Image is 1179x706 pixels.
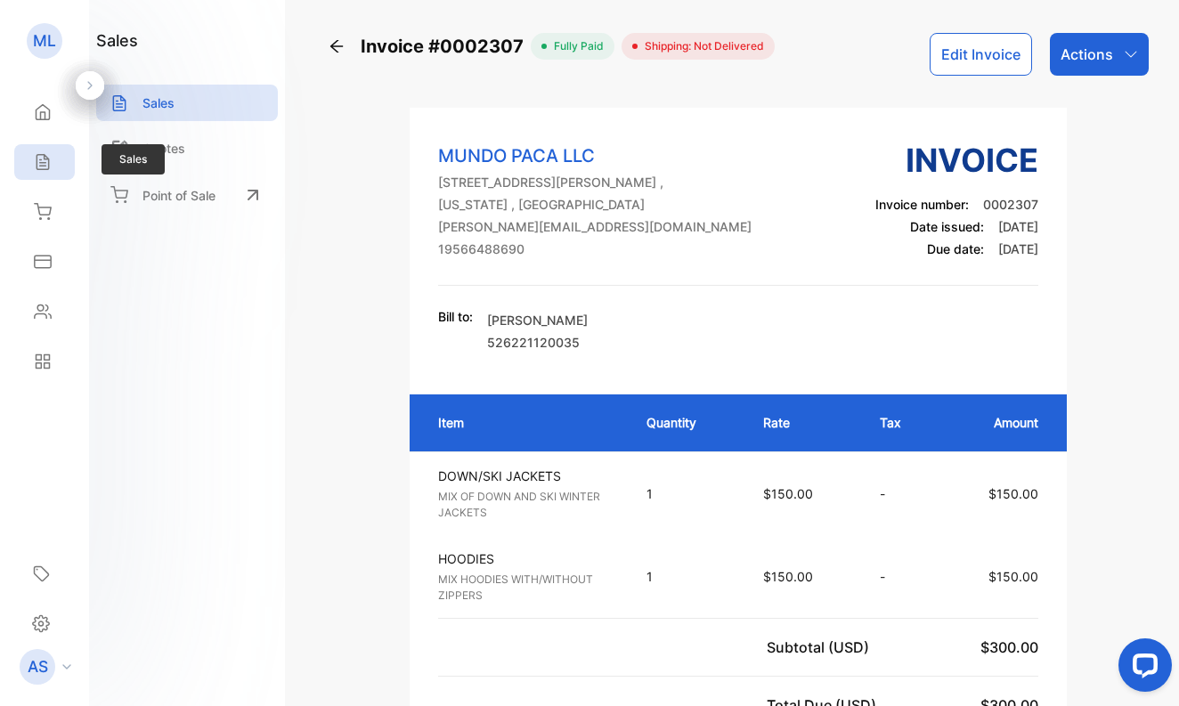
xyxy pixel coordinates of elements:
p: Bill to: [438,307,473,326]
span: Invoice #0002307 [361,33,531,60]
a: Quotes [96,130,278,166]
button: Edit Invoice [930,33,1032,76]
p: - [880,484,922,503]
p: MIX HOODIES WITH/WITHOUT ZIPPERS [438,572,614,604]
p: Tax [880,413,922,432]
h3: Invoice [875,136,1038,184]
span: Shipping: Not Delivered [638,38,764,54]
p: Sales [142,93,175,112]
p: DOWN/SKI JACKETS [438,467,614,485]
span: $300.00 [980,638,1038,656]
span: Due date: [927,241,984,256]
p: [US_STATE] , [GEOGRAPHIC_DATA] [438,195,752,214]
span: $150.00 [988,486,1038,501]
p: HOODIES [438,549,614,568]
span: fully paid [547,38,604,54]
p: - [880,567,922,586]
p: 19566488690 [438,239,752,258]
iframe: LiveChat chat widget [1104,631,1179,706]
a: Point of Sale [96,175,278,215]
p: Quantity [646,413,728,432]
span: [DATE] [998,241,1038,256]
span: 0002307 [983,197,1038,212]
p: ML [33,29,56,53]
span: $150.00 [763,569,813,584]
p: Subtotal (USD) [767,637,876,658]
p: [PERSON_NAME] [487,311,588,329]
p: [STREET_ADDRESS][PERSON_NAME] , [438,173,752,191]
p: 1 [646,567,728,586]
p: AS [28,655,48,678]
p: Amount [958,413,1038,432]
p: [PERSON_NAME][EMAIL_ADDRESS][DOMAIN_NAME] [438,217,752,236]
p: Rate [763,413,844,432]
h1: sales [96,28,138,53]
p: Actions [1061,44,1113,65]
span: Date issued: [910,219,984,234]
p: MIX OF DOWN AND SKI WINTER JACKETS [438,489,614,521]
p: MUNDO PACA LLC [438,142,752,169]
span: $150.00 [763,486,813,501]
p: Quotes [142,139,185,158]
span: $150.00 [988,569,1038,584]
p: Item [438,413,611,432]
p: 526221120035 [487,333,588,352]
span: Sales [102,144,165,174]
p: 1 [646,484,728,503]
button: Actions [1050,33,1149,76]
a: Sales [96,85,278,121]
span: Invoice number: [875,197,969,212]
span: [DATE] [998,219,1038,234]
p: Point of Sale [142,186,215,205]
